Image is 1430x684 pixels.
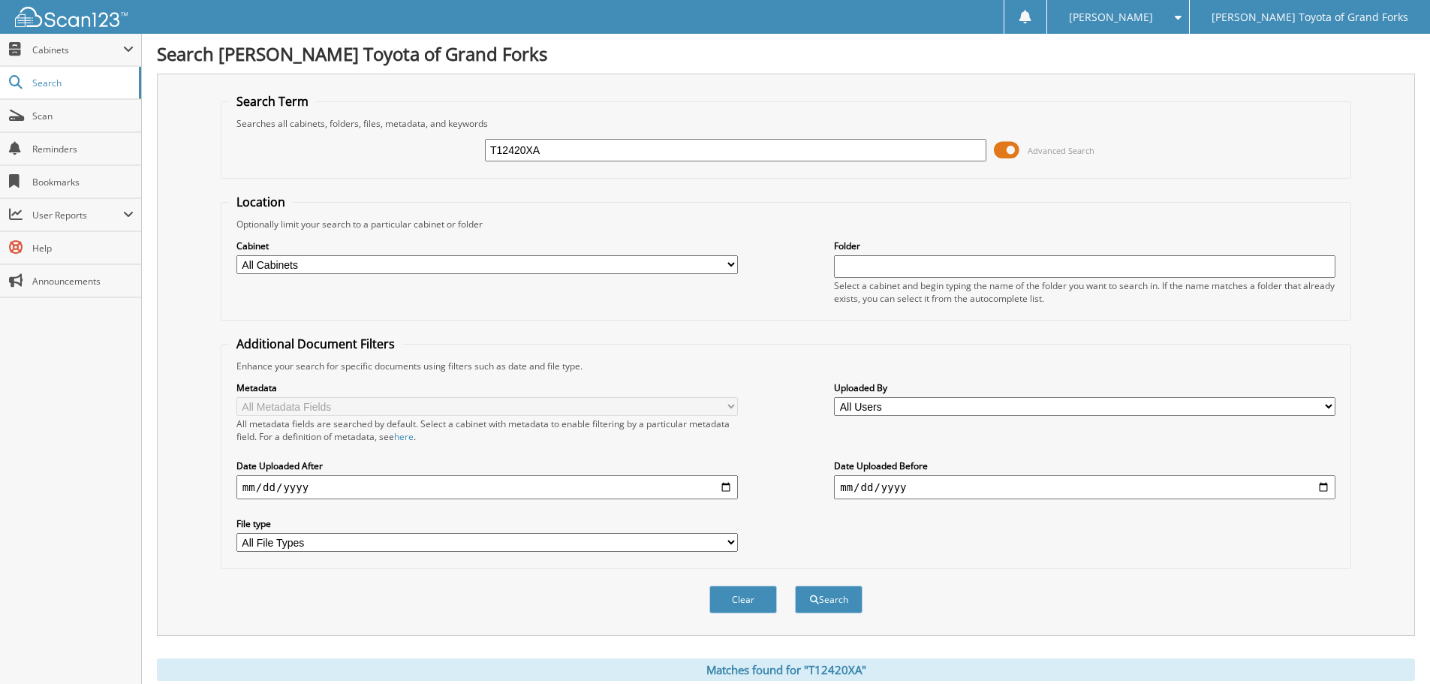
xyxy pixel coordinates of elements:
[1212,13,1408,22] span: [PERSON_NAME] Toyota of Grand Forks
[709,586,777,613] button: Clear
[32,209,123,221] span: User Reports
[157,41,1415,66] h1: Search [PERSON_NAME] Toyota of Grand Forks
[236,475,738,499] input: start
[157,658,1415,681] div: Matches found for "T12420XA"
[32,242,134,255] span: Help
[229,336,402,352] legend: Additional Document Filters
[834,475,1335,499] input: end
[236,460,738,472] label: Date Uploaded After
[32,110,134,122] span: Scan
[32,275,134,288] span: Announcements
[834,279,1335,305] div: Select a cabinet and begin typing the name of the folder you want to search in. If the name match...
[229,194,293,210] legend: Location
[1069,13,1153,22] span: [PERSON_NAME]
[394,430,414,443] a: here
[229,93,316,110] legend: Search Term
[236,417,738,443] div: All metadata fields are searched by default. Select a cabinet with metadata to enable filtering b...
[32,176,134,188] span: Bookmarks
[236,240,738,252] label: Cabinet
[229,218,1343,231] div: Optionally limit your search to a particular cabinet or folder
[1028,145,1094,156] span: Advanced Search
[834,240,1335,252] label: Folder
[834,460,1335,472] label: Date Uploaded Before
[229,360,1343,372] div: Enhance your search for specific documents using filters such as date and file type.
[834,381,1335,394] label: Uploaded By
[795,586,863,613] button: Search
[32,44,123,56] span: Cabinets
[236,517,738,530] label: File type
[32,143,134,155] span: Reminders
[32,77,131,89] span: Search
[229,117,1343,130] div: Searches all cabinets, folders, files, metadata, and keywords
[15,7,128,27] img: scan123-logo-white.svg
[236,381,738,394] label: Metadata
